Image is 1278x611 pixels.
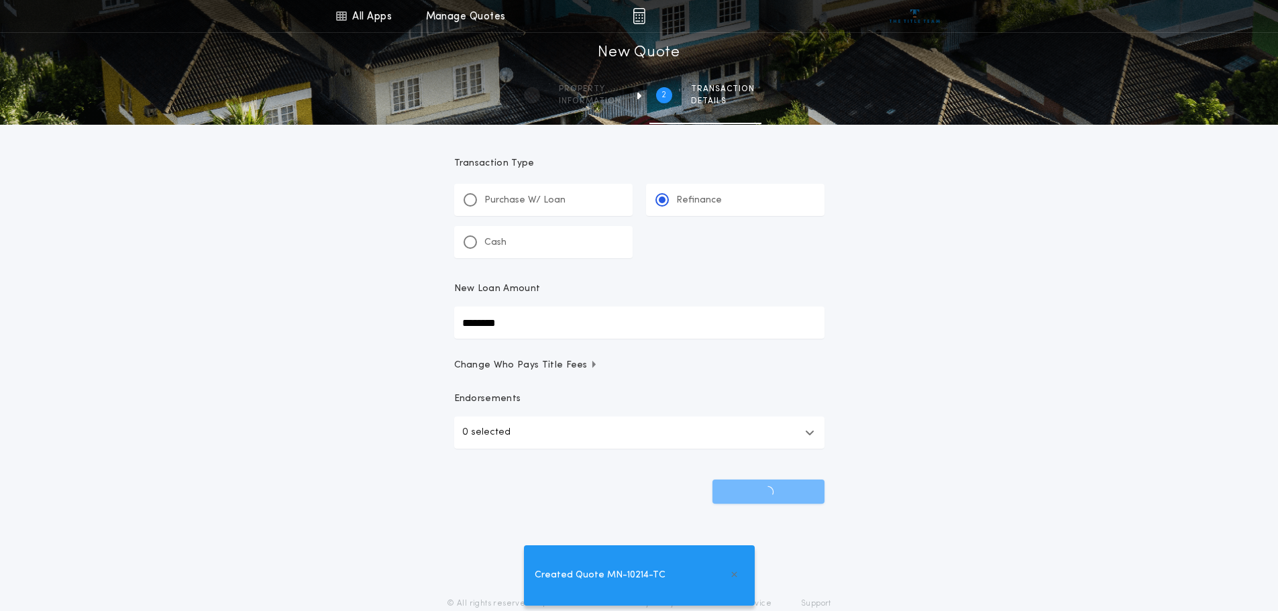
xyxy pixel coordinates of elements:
img: img [633,8,645,24]
span: information [559,96,621,107]
p: Transaction Type [454,157,824,170]
button: 0 selected [454,416,824,449]
span: Created Quote MN-10214-TC [535,568,665,583]
p: New Loan Amount [454,282,541,296]
span: Change Who Pays Title Fees [454,359,598,372]
p: Cash [484,236,507,249]
span: Transaction [691,84,755,95]
span: Property [559,84,621,95]
p: 0 selected [462,425,511,441]
img: vs-icon [890,9,940,23]
p: Endorsements [454,392,824,406]
h2: 2 [661,90,666,101]
p: Purchase W/ Loan [484,194,566,207]
input: New Loan Amount [454,307,824,339]
button: Change Who Pays Title Fees [454,359,824,372]
p: Refinance [676,194,722,207]
span: details [691,96,755,107]
h1: New Quote [598,42,680,64]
